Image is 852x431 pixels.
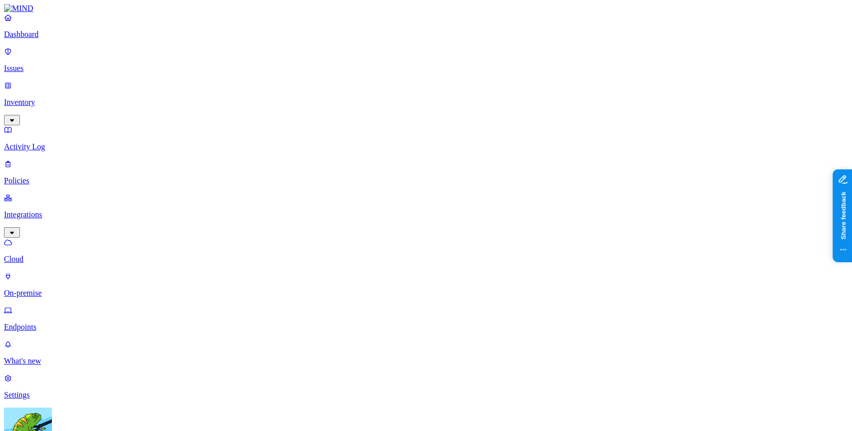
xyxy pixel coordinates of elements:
[4,306,848,332] a: Endpoints
[4,64,848,73] p: Issues
[4,255,848,264] p: Cloud
[4,30,848,39] p: Dashboard
[4,357,848,366] p: What's new
[4,125,848,151] a: Activity Log
[4,391,848,400] p: Settings
[4,159,848,185] a: Policies
[4,238,848,264] a: Cloud
[4,272,848,298] a: On-premise
[4,81,848,124] a: Inventory
[4,323,848,332] p: Endpoints
[4,47,848,73] a: Issues
[4,374,848,400] a: Settings
[4,289,848,298] p: On-premise
[4,142,848,151] p: Activity Log
[4,176,848,185] p: Policies
[4,340,848,366] a: What's new
[4,4,848,13] a: MIND
[4,4,33,13] img: MIND
[4,98,848,107] p: Inventory
[4,13,848,39] a: Dashboard
[4,210,848,219] p: Integrations
[4,193,848,236] a: Integrations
